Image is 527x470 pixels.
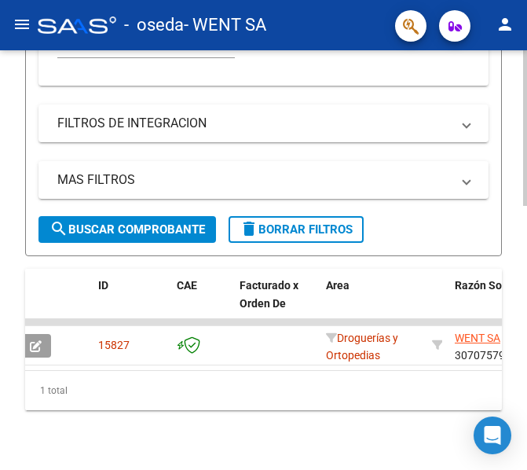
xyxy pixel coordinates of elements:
[38,161,489,199] mat-expansion-panel-header: MAS FILTROS
[57,171,451,189] mat-panel-title: MAS FILTROS
[177,279,197,292] span: CAE
[124,8,184,42] span: - oseda
[455,279,520,292] span: Razón Social
[240,222,353,237] span: Borrar Filtros
[240,279,298,310] span: Facturado x Orden De
[57,115,451,132] mat-panel-title: FILTROS DE INTEGRACION
[320,269,426,338] datatable-header-cell: Area
[38,105,489,142] mat-expansion-panel-header: FILTROS DE INTEGRACION
[92,269,170,338] datatable-header-cell: ID
[98,339,130,351] span: 15827
[184,8,266,42] span: - WENT SA
[229,216,364,243] button: Borrar Filtros
[25,371,502,410] div: 1 total
[240,219,258,238] mat-icon: delete
[49,219,68,238] mat-icon: search
[13,15,31,34] mat-icon: menu
[49,222,205,237] span: Buscar Comprobante
[98,279,108,292] span: ID
[496,15,514,34] mat-icon: person
[455,332,500,344] span: WENT SA
[170,269,233,338] datatable-header-cell: CAE
[233,269,320,338] datatable-header-cell: Facturado x Orden De
[38,216,216,243] button: Buscar Comprobante
[474,417,511,454] div: Open Intercom Messenger
[326,279,350,292] span: Area
[326,332,398,362] span: Droguerías y Ortopedias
